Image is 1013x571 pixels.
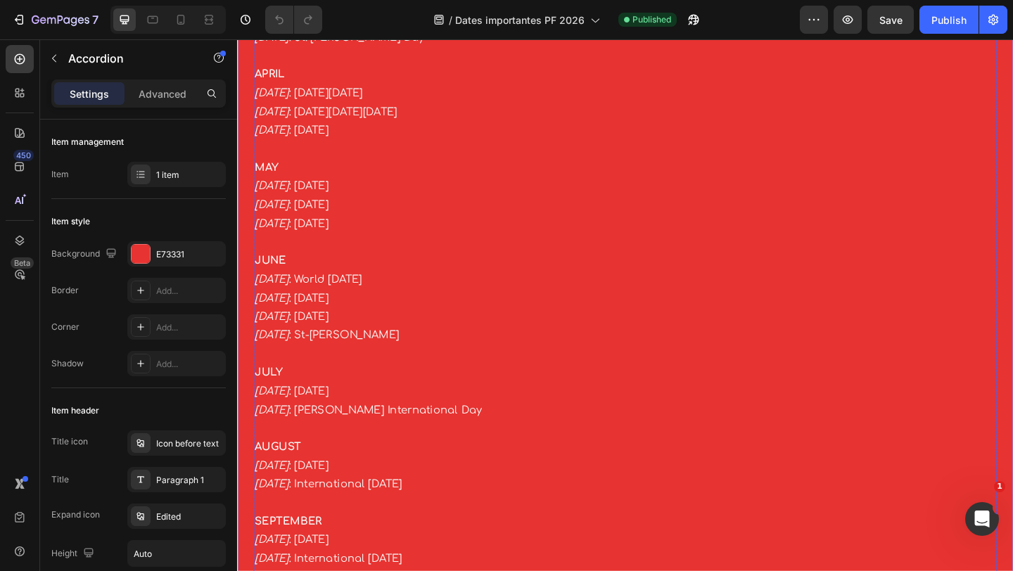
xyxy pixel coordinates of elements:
[19,437,70,449] strong: AUGUST
[51,473,69,486] div: Title
[51,435,88,448] div: Title icon
[19,170,825,191] p: : [DATE]
[68,50,188,67] p: Accordion
[51,357,84,370] div: Shadow
[19,153,56,166] i: [DATE]
[265,6,322,34] div: Undo/Redo
[455,13,585,27] span: Dates importantes PF 2026
[51,508,100,521] div: Expand icon
[11,257,34,269] div: Beta
[156,437,222,450] div: Icon before text
[51,321,79,333] div: Corner
[51,284,79,297] div: Border
[19,373,825,393] p: : [DATE]
[19,292,825,312] p: : [DATE]
[19,356,49,368] strong: JULY
[965,502,999,536] iframe: Intercom live chat
[867,6,914,34] button: Save
[19,194,56,207] i: [DATE]
[919,6,979,34] button: Publish
[13,150,34,161] div: 450
[19,133,45,146] strong: MAY
[139,86,186,101] p: Advanced
[19,234,53,247] strong: JUNE
[19,275,56,288] i: [DATE]
[19,315,56,328] i: [DATE]
[156,358,222,371] div: Add...
[19,295,56,308] i: [DATE]
[19,376,56,389] i: [DATE]
[6,6,105,34] button: 7
[19,89,825,110] p: : [DATE]
[51,168,69,181] div: Item
[931,13,967,27] div: Publish
[19,518,91,530] strong: SEPTEMBER
[19,477,56,490] i: [DATE]
[156,321,222,334] div: Add...
[19,93,56,105] i: [DATE]
[156,511,222,523] div: Edited
[19,174,56,186] i: [DATE]
[19,191,825,211] p: : [DATE]
[156,474,222,487] div: Paragraph 1
[449,13,452,27] span: /
[19,69,825,89] p: : [DATE][DATE][DATE]
[19,454,825,474] p: : [DATE]
[19,538,56,551] i: [DATE]
[994,481,1005,492] span: 1
[19,457,56,470] i: [DATE]
[51,136,124,148] div: Item management
[51,404,99,417] div: Item header
[19,72,56,85] i: [DATE]
[19,49,825,69] p: : [DATE][DATE]
[19,393,825,413] p: : [PERSON_NAME] International Day
[19,397,56,409] i: [DATE]
[879,14,903,26] span: Save
[19,255,56,267] i: [DATE]
[19,534,825,555] p: : [DATE]
[19,558,56,571] i: [DATE]
[632,13,671,26] span: Published
[237,39,1013,571] iframe: Design area
[70,86,109,101] p: Settings
[19,150,825,170] p: : [DATE]
[51,215,90,228] div: Item style
[128,541,225,566] input: Auto
[19,312,825,332] p: : St-[PERSON_NAME]
[51,544,97,563] div: Height
[92,11,98,28] p: 7
[19,251,825,271] p: : World [DATE]
[156,285,222,297] div: Add...
[156,248,222,261] div: E73331
[51,245,120,264] div: Background
[19,52,56,65] i: [DATE]
[19,474,825,494] p: : International [DATE]
[19,271,825,292] p: : [DATE]
[156,169,222,181] div: 1 item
